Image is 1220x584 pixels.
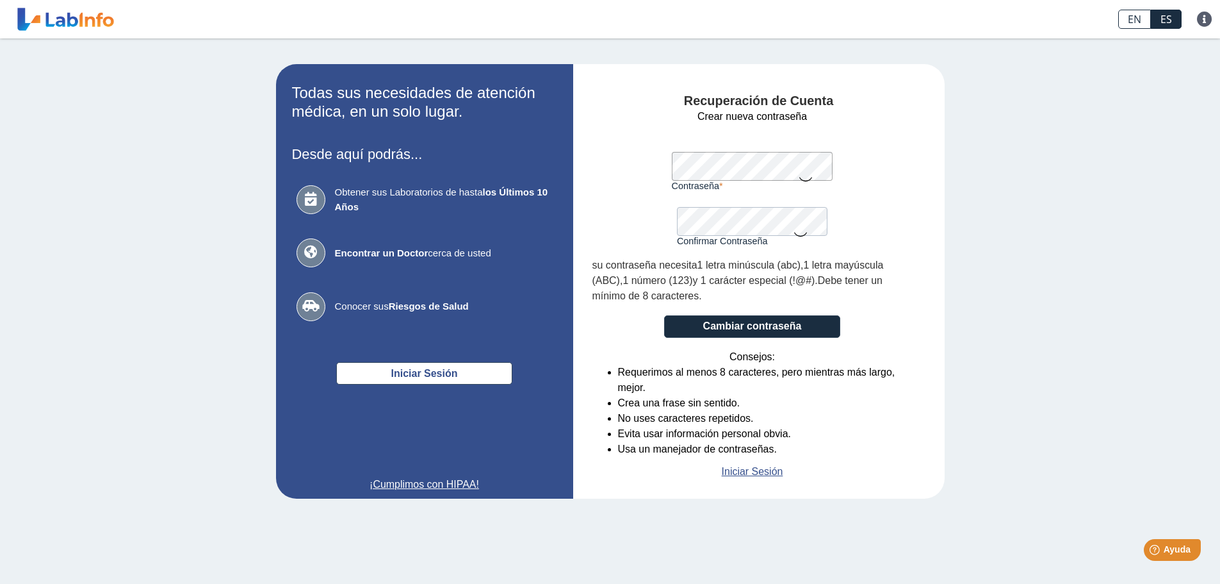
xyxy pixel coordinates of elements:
button: Cambiar contraseña [664,315,840,338]
li: Requerimos al menos 8 caracteres, pero mientras más largo, mejor. [618,365,913,396]
span: Crear nueva contraseña [697,109,807,124]
li: Usa un manejador de contraseñas. [618,442,913,457]
h3: Desde aquí podrás... [292,146,557,162]
a: ES [1151,10,1182,29]
span: y 1 carácter especial (!@#) [692,275,815,286]
span: 1 número (123) [622,275,692,286]
span: 1 letra minúscula (abc) [697,260,801,271]
b: los Últimos 10 Años [335,187,548,212]
span: cerca de usted [335,246,553,261]
li: Evita usar información personal obvia. [618,426,913,442]
b: Riesgos de Salud [389,301,469,312]
label: Confirmar Contraseña [677,236,827,246]
a: ¡Cumplimos con HIPAA! [292,477,557,492]
label: Contraseña [672,181,833,191]
a: Iniciar Sesión [722,464,783,480]
span: Conocer sus [335,299,553,314]
button: Iniciar Sesión [336,362,512,385]
span: Obtener sus Laboratorios de hasta [335,185,553,214]
span: su contraseña necesita [592,260,697,271]
span: Consejos: [729,349,775,365]
li: No uses caracteres repetidos. [618,411,913,426]
iframe: Help widget launcher [1106,534,1206,570]
div: , , . . [592,258,913,304]
b: Encontrar un Doctor [335,247,428,258]
li: Crea una frase sin sentido. [618,396,913,411]
h4: Recuperación de Cuenta [592,94,925,109]
h2: Todas sus necesidades de atención médica, en un solo lugar. [292,84,557,121]
a: EN [1118,10,1151,29]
